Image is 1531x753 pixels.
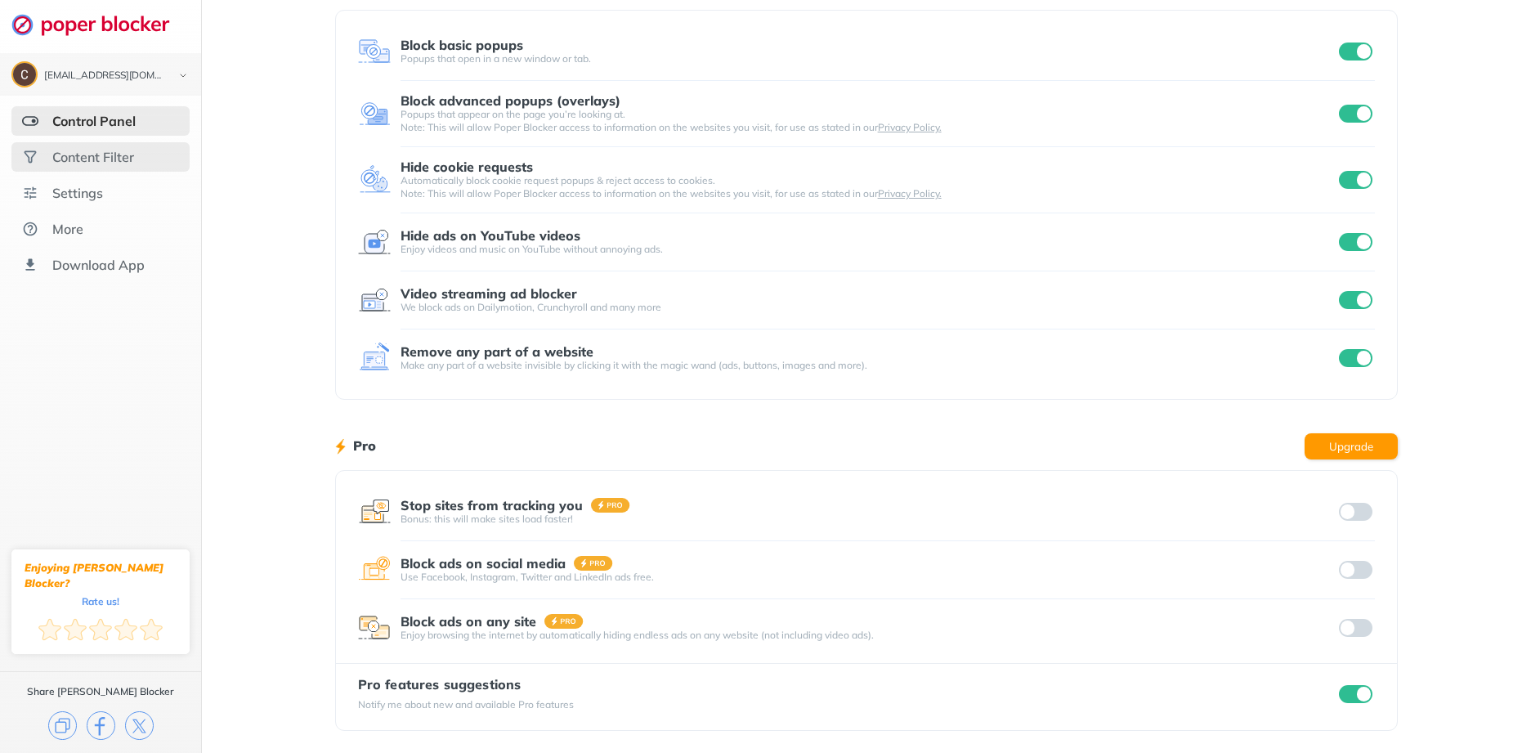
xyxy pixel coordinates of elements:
img: about.svg [22,221,38,237]
img: pro-badge.svg [544,614,584,629]
div: Content Filter [52,149,134,165]
img: social.svg [22,149,38,165]
h1: Pro [353,435,376,456]
img: pro-badge.svg [591,498,630,513]
img: feature icon [358,226,391,258]
img: feature icon [358,164,391,196]
img: chevron-bottom-black.svg [173,67,193,84]
img: ACg8ocLGc0RSYOc0wRP3eCEg9eTKJo3d73tPWIJ9Uq16D8qfFDRWqg=s96-c [13,63,36,86]
div: Enjoy browsing the internet by automatically hiding endless ads on any website (not including vid... [401,629,1336,642]
div: Bonus: this will make sites load faster! [401,513,1336,526]
div: Block advanced popups (overlays) [401,93,620,108]
img: download-app.svg [22,257,38,273]
div: Use Facebook, Instagram, Twitter and LinkedIn ads free. [401,571,1336,584]
img: feature icon [358,495,391,528]
div: Block ads on any site [401,614,536,629]
div: Hide ads on YouTube videos [401,228,580,243]
img: lighting bolt [335,437,346,456]
div: Popups that open in a new window or tab. [401,52,1336,65]
div: Video streaming ad blocker [401,286,577,301]
div: Pro features suggestions [358,677,574,692]
div: Remove any part of a website [401,344,593,359]
div: Hide cookie requests [401,159,533,174]
div: Rate us! [82,598,119,605]
img: feature icon [358,342,391,374]
img: feature icon [358,284,391,316]
div: Control Panel [52,113,136,129]
div: Stop sites from tracking you [401,498,583,513]
img: feature icon [358,612,391,644]
div: cosmo.bowie@gmail.com [44,70,165,82]
img: settings.svg [22,185,38,201]
div: Make any part of a website invisible by clicking it with the magic wand (ads, buttons, images and... [401,359,1336,372]
button: Upgrade [1305,433,1398,459]
div: Block basic popups [401,38,523,52]
a: Privacy Policy. [878,187,942,199]
img: x.svg [125,711,154,740]
div: Block ads on social media [401,556,566,571]
div: Automatically block cookie request popups & reject access to cookies. Note: This will allow Poper... [401,174,1336,200]
img: feature icon [358,554,391,586]
img: feature icon [358,97,391,130]
div: Settings [52,185,103,201]
div: More [52,221,83,237]
div: Enjoying [PERSON_NAME] Blocker? [25,560,177,591]
img: feature icon [358,35,391,68]
img: copy.svg [48,711,77,740]
div: Popups that appear on the page you’re looking at. Note: This will allow Poper Blocker access to i... [401,108,1336,134]
div: Notify me about new and available Pro features [358,698,574,711]
div: Download App [52,257,145,273]
img: pro-badge.svg [574,556,613,571]
img: facebook.svg [87,711,115,740]
img: features-selected.svg [22,113,38,129]
img: logo-webpage.svg [11,13,187,36]
div: We block ads on Dailymotion, Crunchyroll and many more [401,301,1336,314]
div: Enjoy videos and music on YouTube without annoying ads. [401,243,1336,256]
a: Privacy Policy. [878,121,942,133]
div: Share [PERSON_NAME] Blocker [27,685,174,698]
